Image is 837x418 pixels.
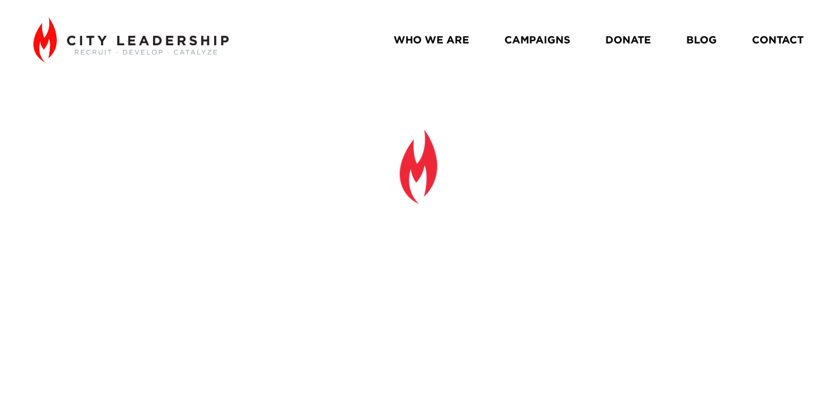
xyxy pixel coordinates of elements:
strong: Everything Rises and Falls on Leadership [179,212,668,319]
a: CAMPAIGNS [504,29,570,50]
a: BLOG [686,29,717,50]
a: WHO WE ARE [394,29,469,50]
a: CONTACT [752,29,804,50]
a: DONATE [605,29,651,50]
img: City Leadership - Recruit. Develop. Catalyze. [33,17,229,63]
